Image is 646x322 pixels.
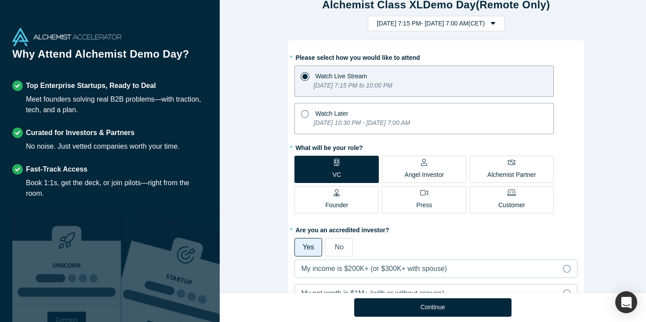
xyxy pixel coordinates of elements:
p: Customer [498,201,525,210]
i: [DATE] 7:15 PM to 10:00 PM [313,82,392,89]
p: Press [416,201,432,210]
img: Alchemist Accelerator Logo [12,28,121,46]
span: My net worth is $1M+ (with or without spouse) [301,289,444,297]
div: No noise. Just vetted companies worth your time. [26,141,180,152]
strong: Top Enterprise Startups, Ready to Deal [26,82,156,89]
strong: Curated for Investors & Partners [26,129,134,136]
button: Continue [354,298,512,317]
button: [DATE] 7:15 PM- [DATE] 7:00 AM(CET) [368,16,504,31]
i: [DATE] 10:30 PM - [DATE] 7:00 AM [313,119,410,126]
p: Angel Investor [405,170,444,179]
label: Please select how you would like to attend [294,50,577,62]
span: Yes [303,243,314,251]
span: Watch Later [315,110,348,117]
p: Alchemist Partner [487,170,536,179]
span: No [335,243,344,251]
span: My income is $200K+ (or $300K+ with spouse) [301,265,447,272]
div: Book 1:1s, get the deck, or join pilots—right from the room. [26,178,207,199]
label: What will be your role? [294,140,577,153]
div: Meet founders solving real B2B problems—with traction, tech, and a plan. [26,94,207,115]
span: Watch Live Stream [315,73,367,80]
p: VC [333,170,341,179]
h1: Why Attend Alchemist Demo Day? [12,46,207,68]
strong: Fast-Track Access [26,165,87,173]
p: Founder [325,201,348,210]
label: Are you an accredited investor? [294,223,577,235]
